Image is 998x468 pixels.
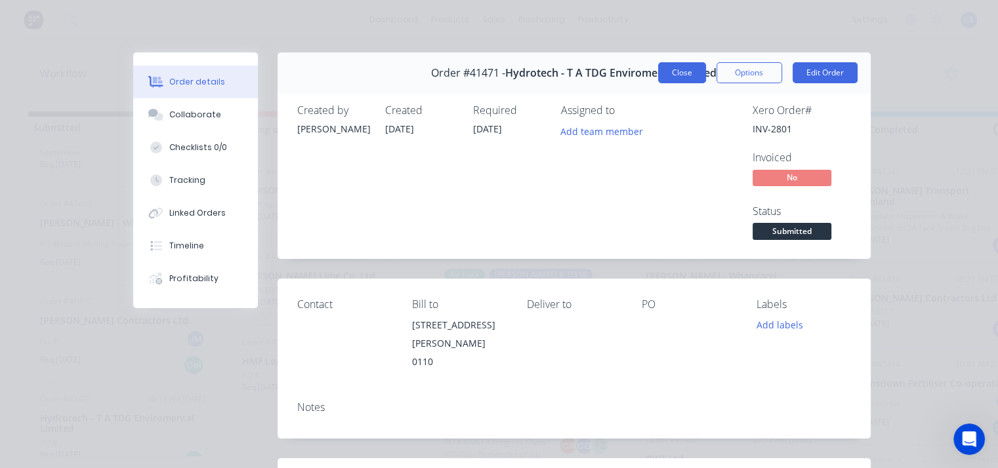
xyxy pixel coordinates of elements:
[717,62,782,83] button: Options
[412,353,506,371] div: 0110
[753,223,831,239] span: Submitted
[412,316,506,371] div: [STREET_ADDRESS][PERSON_NAME]0110
[297,104,369,117] div: Created by
[561,104,692,117] div: Assigned to
[561,122,650,140] button: Add team member
[753,122,851,136] div: INV-2801
[749,316,810,334] button: Add labels
[753,223,831,243] button: Submitted
[757,298,850,311] div: Labels
[297,401,851,414] div: Notes
[505,67,717,79] span: Hydrotech - T A TDG Enviromental Limited
[553,122,650,140] button: Add team member
[753,151,851,164] div: Invoiced
[169,273,218,284] div: Profitability
[385,123,414,135] span: [DATE]
[658,62,706,83] button: Close
[473,104,545,117] div: Required
[412,298,506,311] div: Bill to
[133,229,258,262] button: Timeline
[385,104,457,117] div: Created
[133,164,258,197] button: Tracking
[412,316,506,353] div: [STREET_ADDRESS][PERSON_NAME]
[169,142,227,153] div: Checklists 0/0
[527,298,621,311] div: Deliver to
[297,298,391,311] div: Contact
[753,205,851,218] div: Status
[169,109,221,121] div: Collaborate
[431,67,505,79] span: Order #41471 -
[753,170,831,186] span: No
[133,262,258,295] button: Profitability
[133,197,258,229] button: Linked Orders
[133,98,258,131] button: Collaborate
[953,423,985,455] iframe: Intercom live chat
[297,122,369,136] div: [PERSON_NAME]
[169,207,226,219] div: Linked Orders
[133,66,258,98] button: Order details
[169,174,205,186] div: Tracking
[642,298,736,311] div: PO
[753,104,851,117] div: Xero Order #
[169,76,225,88] div: Order details
[793,62,858,83] button: Edit Order
[473,123,502,135] span: [DATE]
[169,240,204,252] div: Timeline
[133,131,258,164] button: Checklists 0/0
